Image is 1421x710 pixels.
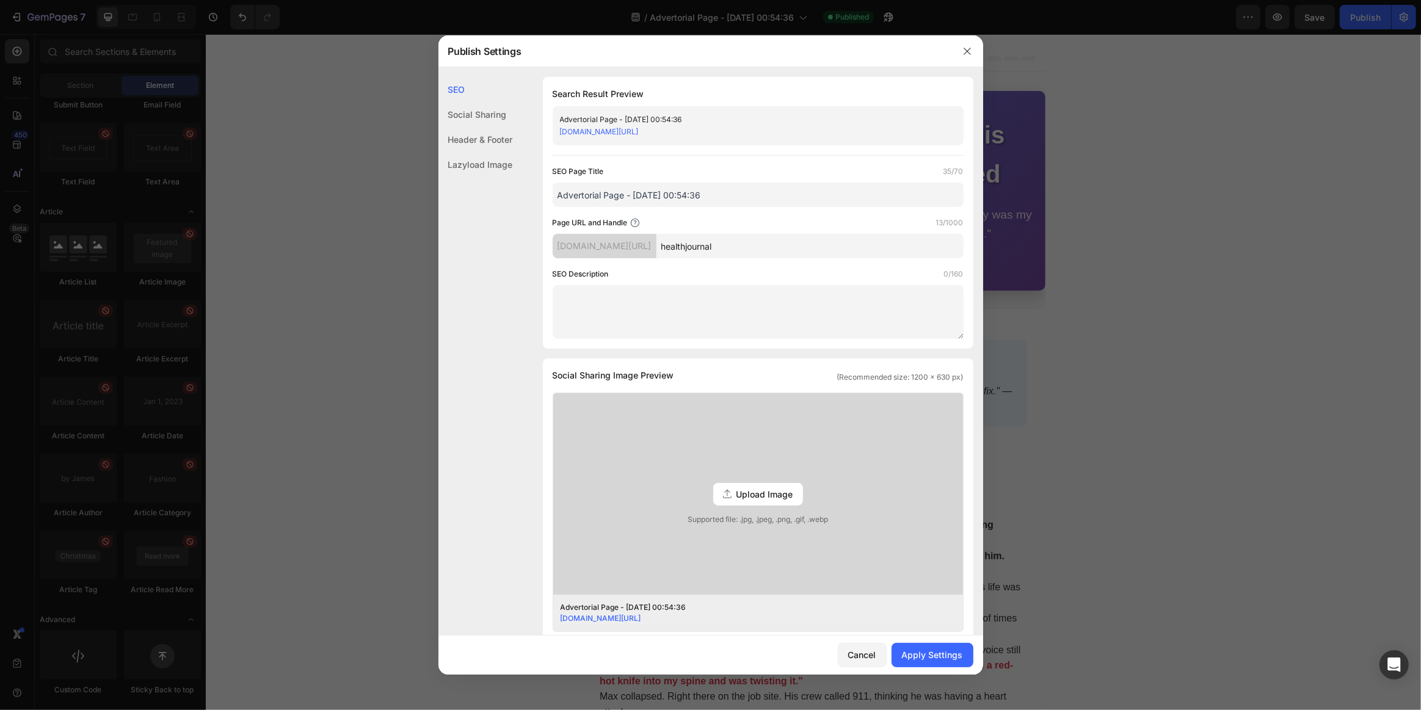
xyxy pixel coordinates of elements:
div: Header & Footer [438,127,513,152]
span: "The pain was unlike anything I'd ever experienced," [394,610,638,621]
a: [DOMAIN_NAME][URL] [561,614,641,623]
div: [DOMAIN_NAME][URL] [553,234,656,258]
input: Handle [656,234,964,258]
strong: And the one thing that pulled him back from the brink when medical science failed him. [394,516,799,527]
span: "It wasn't just pain. It was like someone had driven a red-hot knife into my spine and was twisti... [394,626,807,652]
label: 35/70 [943,165,964,178]
p: [PERSON_NAME] tells me, his voice still shaky thinking about that moment. [394,608,821,655]
p: [DATE]. [PERSON_NAME] remembers the exact date because it's the day he thought his life was over. [394,545,821,576]
a: [DOMAIN_NAME][URL] [560,127,639,136]
span: (Recommended size: 1200 x 630 px) [837,372,964,383]
p: Then what happened to [PERSON_NAME] could save your life too. [394,452,821,468]
p: If you're reading this with a [MEDICAL_DATA] pressed against your back... [394,405,821,421]
label: 13/1000 [936,217,964,229]
h1: [PERSON_NAME] DIED From His Back Pain - Until This Happened [388,81,827,159]
div: Advertorial Page - [DATE] 00:54:36 [560,114,936,126]
div: Publish Settings [438,35,951,67]
h2: The Day [PERSON_NAME]'s World Collapsed [394,530,821,546]
p: If you've been told "it's just part of getting older"... [394,420,821,436]
div: Lazyload Image [438,152,513,177]
label: 0/160 [944,268,964,280]
p: Max collapsed. Right there on the job site. His crew called 911, thinking he was having a heart a... [394,654,821,686]
label: SEO Page Title [553,165,604,178]
div: Open Intercom Messenger [1379,650,1409,679]
span: Supported file: .jpg, .jpeg, .png, .gif, .webp [553,514,963,525]
div: SEO [438,77,513,102]
span: Social Sharing Image Preview [553,368,674,383]
button: Apply Settings [892,643,973,667]
h1: Search Result Preview [553,87,964,101]
p: If you've spent thousands on treatments that promised relief but delivered nothing... [394,436,821,452]
strong: This isn't about another miracle cure or magic solution. [394,469,652,480]
p: He was bent over his workbench, installing kitchen cabinets - a job he'd done thousands of times ... [394,576,821,607]
div: Social Sharing [438,102,513,127]
div: Advertorial Page - [DATE] 00:54:36 [561,602,937,613]
label: SEO Description [553,268,609,280]
div: Cancel [848,648,876,661]
strong: This is about a [DEMOGRAPHIC_DATA] [MEDICAL_DATA] who nearly lost everything because of chronic b... [394,485,788,512]
span: Upload Image [736,488,793,501]
button: Cancel [838,643,887,667]
p: "I couldn't even tie my shoes without excruciating pain. Doctors said surgery was my only option.... [388,172,827,209]
label: Page URL and Handle [553,217,628,229]
p: [DATE] [388,218,827,232]
div: Apply Settings [902,648,963,661]
div: "By the time patients like [PERSON_NAME] come to see me, they've usually tried everything. Pills,... [394,305,821,392]
input: Title [553,183,964,207]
